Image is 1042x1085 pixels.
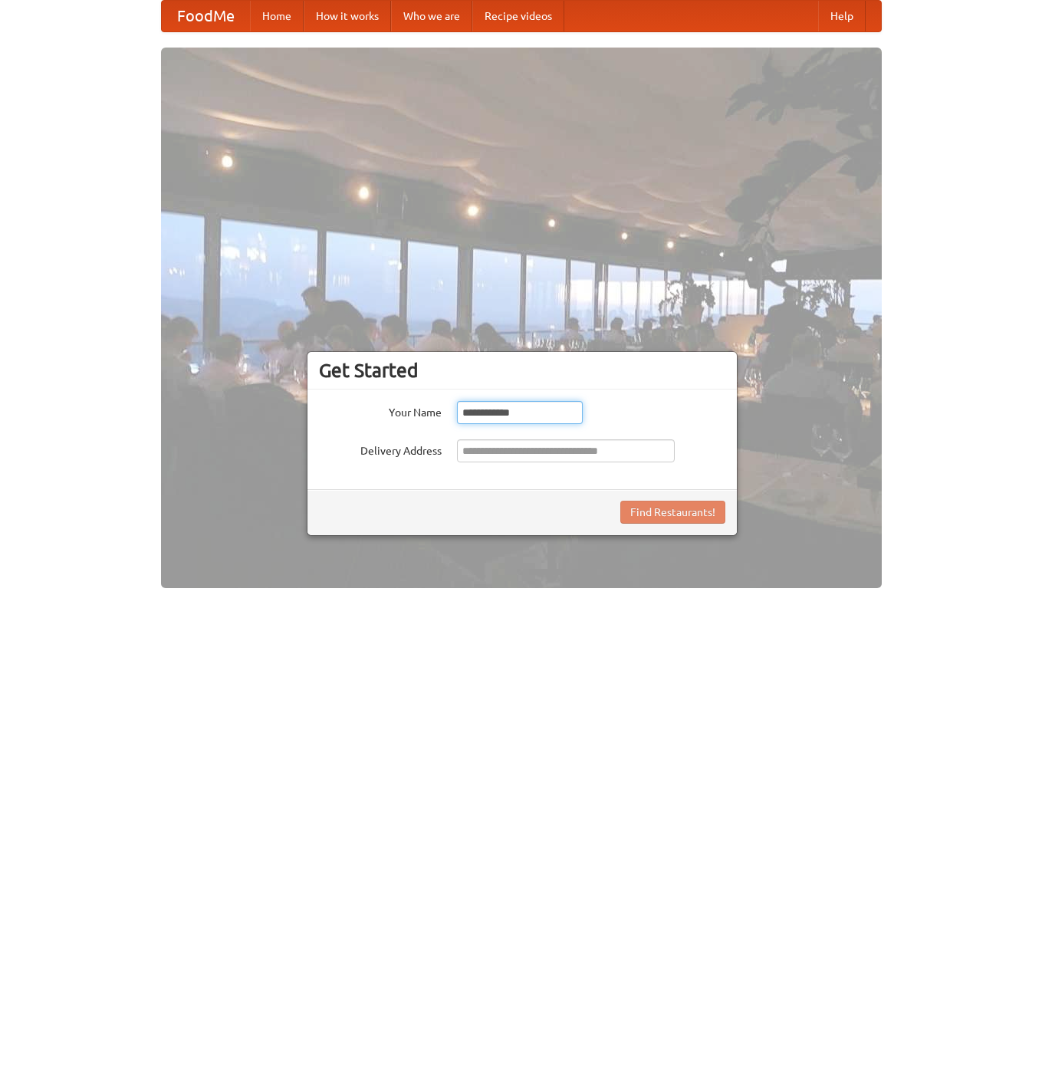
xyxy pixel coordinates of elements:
[162,1,250,31] a: FoodMe
[472,1,564,31] a: Recipe videos
[319,359,725,382] h3: Get Started
[319,401,442,420] label: Your Name
[319,439,442,459] label: Delivery Address
[250,1,304,31] a: Home
[304,1,391,31] a: How it works
[620,501,725,524] button: Find Restaurants!
[818,1,866,31] a: Help
[391,1,472,31] a: Who we are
